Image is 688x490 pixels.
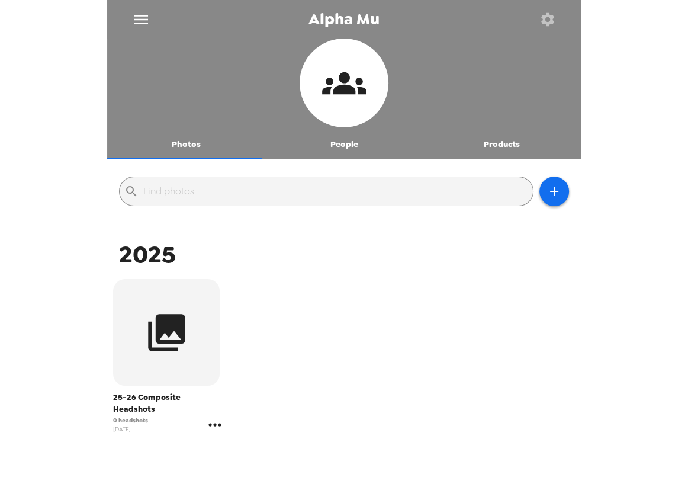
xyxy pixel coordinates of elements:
button: Photos [107,130,265,159]
button: gallery menu [205,415,224,434]
span: [DATE] [113,425,148,434]
button: Products [423,130,581,159]
span: 25-26 Composite Headshots [113,392,224,415]
span: Alpha Mu [308,11,380,27]
span: 0 headshots [113,416,148,425]
span: 2025 [119,239,176,270]
input: Find photos [143,182,528,201]
button: People [265,130,423,159]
